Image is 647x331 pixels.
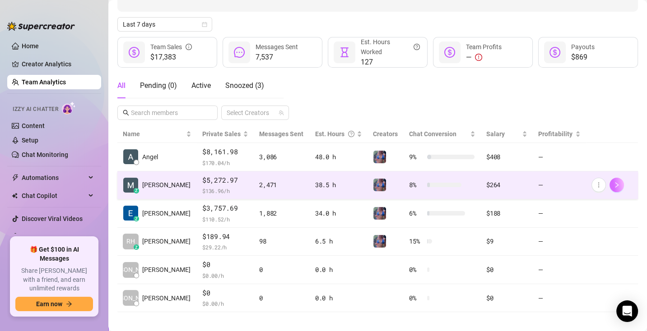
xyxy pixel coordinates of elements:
div: 1,882 [259,208,304,218]
div: z [134,216,139,221]
button: Earn nowarrow-right [15,297,93,311]
span: Earn now [36,300,62,308]
a: Setup [22,137,38,144]
span: Payouts [571,43,595,51]
span: question-circle [348,129,354,139]
div: z [134,244,139,250]
div: — [466,52,502,63]
span: RH [126,236,135,246]
span: $ 29.22 /h [202,243,248,252]
a: Chat Monitoring [22,151,68,158]
img: Jaylie [373,207,386,220]
div: 48.0 h [315,152,362,162]
div: $9 [486,236,527,246]
span: Izzy AI Chatter [13,105,58,114]
span: $8,161.98 [202,147,248,157]
span: Profitability [538,130,573,138]
span: question-circle [414,37,420,57]
img: Chat Copilot [12,193,18,199]
span: [PERSON_NAME] [142,180,191,190]
span: Chat Conversion [409,130,456,138]
div: All [117,80,126,91]
span: 🎁 Get $100 in AI Messages [15,245,93,263]
span: 15 % [409,236,424,246]
input: Search members [131,108,205,118]
a: Home [22,42,39,50]
span: Salary [486,130,505,138]
span: 9 % [409,152,424,162]
img: AI Chatter [62,101,76,115]
span: $189.94 [202,231,248,242]
div: $188 [486,208,527,218]
span: Snoozed ( 3 ) [225,81,264,90]
span: [PERSON_NAME] [107,293,155,303]
div: Est. Hours Worked [361,37,420,57]
div: Pending ( 0 ) [140,80,177,91]
div: $0 [486,293,527,303]
span: Team Profits [466,43,502,51]
span: Last 7 days [123,18,207,31]
span: $5,272.97 [202,175,248,186]
span: more [596,182,602,188]
span: 0 % [409,293,424,303]
div: 0 [259,265,304,275]
span: [PERSON_NAME] [142,265,191,275]
div: Team Sales [150,42,192,52]
div: z [134,188,139,193]
div: $264 [486,180,527,190]
span: Messages Sent [256,43,298,51]
span: [PERSON_NAME] [107,265,155,275]
span: $0 [202,288,248,299]
div: 38.5 h [315,180,362,190]
a: Content [22,122,45,129]
img: Angel [123,149,138,164]
span: Active [191,81,211,90]
td: — [533,171,586,200]
span: 127 [361,57,420,68]
th: Name [117,125,197,143]
span: $ 170.04 /h [202,158,248,167]
img: Jaylie [373,151,386,163]
div: 2,471 [259,180,304,190]
td: — [533,199,586,228]
div: 3,086 [259,152,304,162]
span: team [279,110,284,115]
span: info-circle [186,42,192,52]
span: $3,757.69 [202,203,248,214]
span: dollar-circle [549,47,560,58]
span: $ 0.00 /h [202,299,248,308]
a: Creator Analytics [22,57,94,71]
span: $ 0.00 /h [202,271,248,280]
img: logo-BBDzfeDw.svg [7,22,75,31]
span: [PERSON_NAME] [142,236,191,246]
span: Name [123,129,184,139]
span: hourglass [339,47,350,58]
span: exclamation-circle [475,54,482,61]
div: 98 [259,236,304,246]
span: arrow-right [66,301,72,307]
a: Settings [22,233,46,240]
span: [PERSON_NAME] [142,293,191,303]
span: search [123,110,129,116]
span: 0 % [409,265,424,275]
div: 0.0 h [315,265,362,275]
span: Messages Sent [259,130,303,138]
td: — [533,228,586,256]
span: dollar-circle [129,47,140,58]
img: Matt [123,178,138,193]
td: — [533,256,586,284]
a: Discover Viral Videos [22,215,83,222]
a: Team Analytics [22,78,66,86]
img: Eunice [123,206,138,221]
span: message [234,47,245,58]
span: right [614,182,620,188]
span: 8 % [409,180,424,190]
div: 6.5 h [315,236,362,246]
th: Creators [368,125,404,143]
img: Jaylie [373,235,386,248]
div: Est. Hours [315,129,355,139]
td: — [533,143,586,171]
div: Open Intercom Messenger [616,300,638,322]
span: Angel [142,152,158,162]
span: $869 [571,52,595,63]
